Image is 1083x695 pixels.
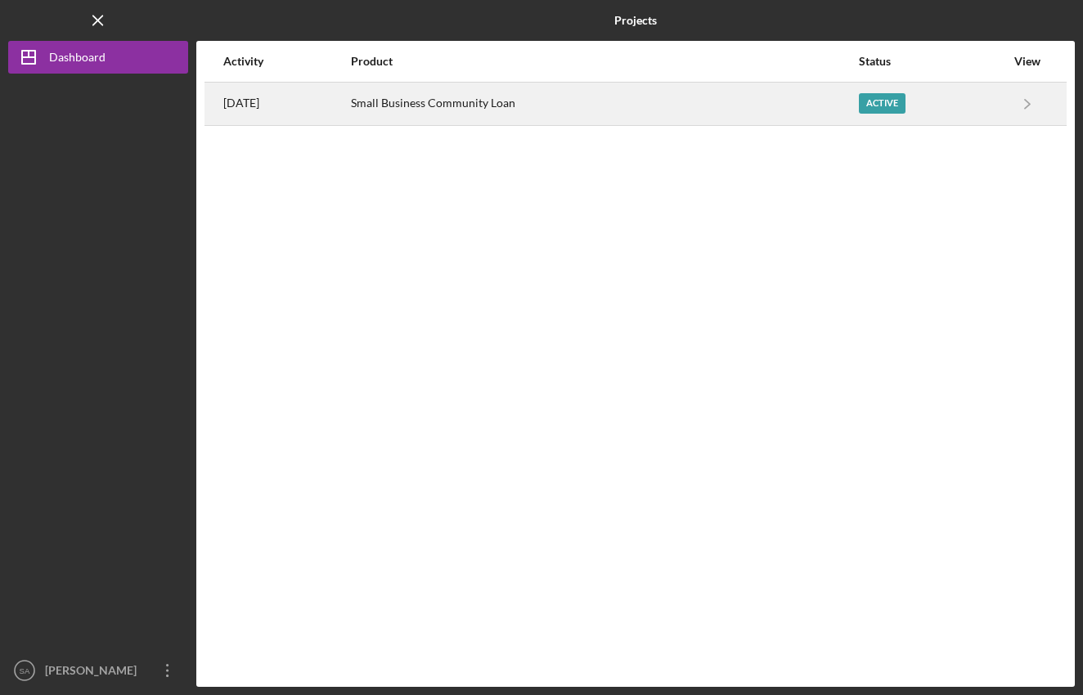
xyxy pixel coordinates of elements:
b: Projects [614,14,657,27]
button: SA[PERSON_NAME] [8,654,188,687]
div: Small Business Community Loan [351,83,857,124]
time: 2025-10-06 14:39 [223,96,259,110]
div: Activity [223,55,349,68]
div: Dashboard [49,41,106,78]
div: [PERSON_NAME] [41,654,147,691]
div: View [1007,55,1048,68]
div: Active [859,93,905,114]
button: Dashboard [8,41,188,74]
div: Product [351,55,857,68]
text: SA [20,666,30,675]
div: Status [859,55,1005,68]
